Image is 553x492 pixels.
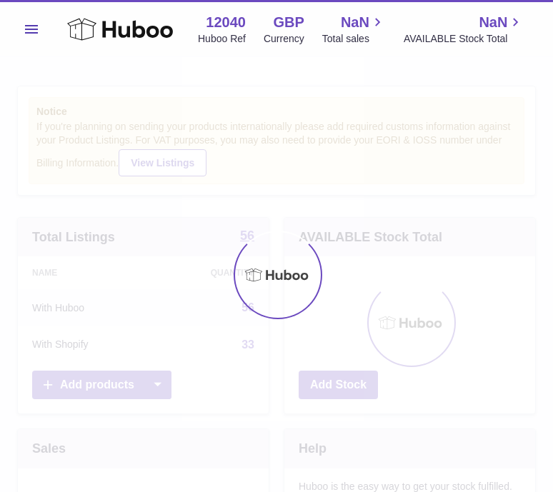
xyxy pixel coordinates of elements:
span: Total sales [322,32,386,46]
a: NaN AVAILABLE Stock Total [404,13,524,46]
span: NaN [479,13,507,32]
span: AVAILABLE Stock Total [404,32,524,46]
div: Huboo Ref [198,32,246,46]
strong: GBP [273,13,304,32]
a: NaN Total sales [322,13,386,46]
div: Currency [264,32,304,46]
span: NaN [341,13,369,32]
strong: 12040 [206,13,246,32]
